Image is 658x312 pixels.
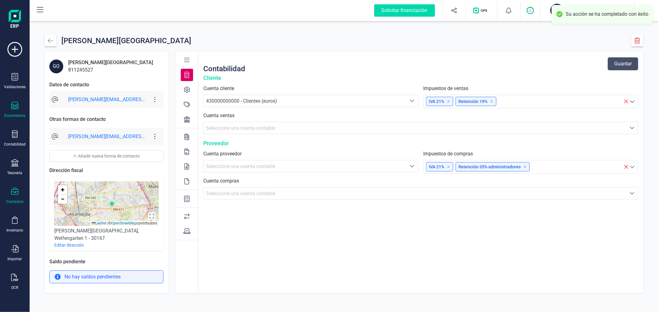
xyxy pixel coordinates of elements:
button: Añadir nueva forma de contacto [49,150,163,162]
label: Cuenta proveedor [203,150,418,158]
div: Inventario [6,228,23,233]
button: Editar dirección [54,242,84,248]
div: Validaciones [4,84,26,89]
div: Importar [8,257,22,261]
div: Contactos [6,199,23,204]
div: Proveedor [203,139,638,148]
button: Solicitar financiación [367,1,442,20]
a: Leaflet [92,221,106,225]
div: Dirección fiscal [49,167,83,174]
div: Cliente [203,74,638,82]
span: | [107,221,108,225]
div: [PERSON_NAME][GEOGRAPHIC_DATA], Welfengarten 1 - 30167 [54,227,159,242]
div: No hay saldos pendientes [49,270,163,283]
div: Saldo pendiente [49,258,163,270]
p: Retención 35% administradores [458,164,527,170]
p: Retención 19% [458,98,494,105]
span: Seleccione una cuenta contable [206,125,275,131]
a: OpenStreetMap [111,221,137,225]
div: Tesorería [7,170,23,175]
label: Impuestos de compras [423,150,638,158]
div: Contabilidad [4,142,26,147]
label: Cuenta compras [203,177,638,185]
span: − [61,195,65,203]
button: NANACESTU URBANA SLXEVI MARCH WOLTÉS [548,1,627,20]
div: Documentos [4,113,26,118]
div: Datos de contacto [49,81,89,88]
span: Seleccione una cuenta contable [206,163,275,169]
div: [PERSON_NAME][EMAIL_ADDRESS][DOMAIN_NAME] [68,133,146,140]
div: [PERSON_NAME][EMAIL_ADDRESS][DOMAIN_NAME] [68,96,146,103]
div: Contabilidad [203,64,245,74]
label: Impuestos de ventas [423,85,638,92]
div: Seleccione una cuenta [626,122,638,134]
div: 811245527 [68,66,153,74]
div: Otras formas de contacto [49,116,106,123]
div: Su acción se ha completado con éxito [566,11,648,18]
div: Seleccione una cuenta [406,95,418,107]
img: Logo Finanedi [9,10,21,30]
div: NA [550,4,564,17]
button: Logo de OPS [470,1,493,20]
div: [PERSON_NAME][GEOGRAPHIC_DATA] [68,59,153,66]
div: Seleccione una cuenta [406,160,418,172]
div: © contributors [90,221,159,226]
div: [PERSON_NAME][GEOGRAPHIC_DATA] [61,35,191,47]
span: 430000000000 - Clientes (euros) [206,98,277,104]
a: Zoom in [58,185,67,195]
label: Cuenta ventas [203,112,638,119]
div: Solicitar financiación [374,4,435,17]
span: + [61,186,65,194]
div: GO [49,60,63,73]
p: IVA 21% [429,98,450,105]
label: Cuenta cliente [203,85,418,92]
span: Seleccione una cuenta contable [206,191,275,196]
div: OCR [11,285,19,290]
img: Logo de OPS [473,7,490,14]
div: Seleccione una cuenta [626,187,638,199]
button: Guardar [608,57,638,70]
img: Marker [110,202,114,206]
a: Zoom out [58,195,67,204]
p: IVA 21% [429,164,450,170]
